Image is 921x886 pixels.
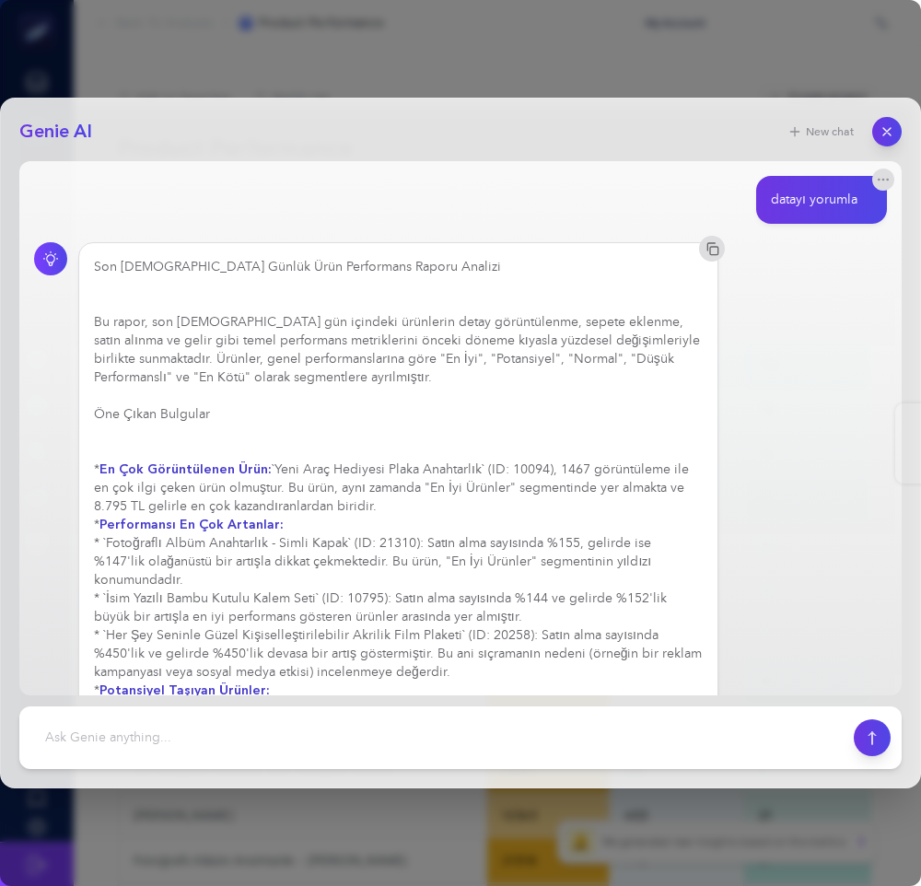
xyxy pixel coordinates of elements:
button: New chat [776,119,865,145]
h2: Genie AI [19,119,92,145]
strong: Performansı En Çok Artanlar: [99,516,284,533]
div: datayı yorumla [771,191,857,209]
h3: Son [DEMOGRAPHIC_DATA] Günlük Ürün Performans Raporu Analizi [94,258,703,276]
h4: Öne Çıkan Bulgular [94,405,703,424]
button: Copy [699,236,725,262]
strong: En Çok Görüntülenen Ürün: [99,460,272,478]
strong: Potansiyel Taşıyan Ürünler: [99,682,270,699]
